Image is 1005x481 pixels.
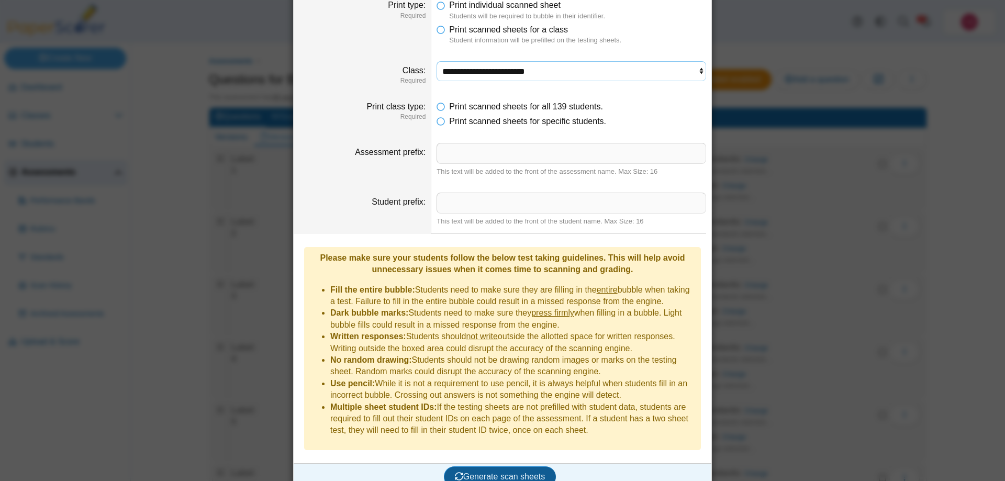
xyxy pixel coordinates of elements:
[449,102,603,111] span: Print scanned sheets for all 139 students.
[330,402,437,411] b: Multiple sheet student IDs:
[330,285,415,294] b: Fill the entire bubble:
[299,113,426,121] dfn: Required
[372,197,426,206] label: Student prefix
[597,285,618,294] u: entire
[388,1,426,9] label: Print type
[466,332,497,341] u: not write
[366,102,426,111] label: Print class type
[449,117,606,126] span: Print scanned sheets for specific students.
[437,217,706,226] div: This text will be added to the front of the student name. Max Size: 16
[449,12,706,21] dfn: Students will be required to bubble in their identifier.
[330,284,696,308] li: Students need to make sure they are filling in the bubble when taking a test. Failure to fill in ...
[531,308,574,317] u: press firmly
[330,308,408,317] b: Dark bubble marks:
[299,12,426,20] dfn: Required
[330,379,375,388] b: Use pencil:
[403,66,426,75] label: Class
[320,253,685,274] b: Please make sure your students follow the below test taking guidelines. This will help avoid unne...
[330,331,696,354] li: Students should outside the allotted space for written responses. Writing outside the boxed area ...
[449,1,561,9] span: Print individual scanned sheet
[330,332,406,341] b: Written responses:
[330,307,696,331] li: Students need to make sure they when filling in a bubble. Light bubble fills could result in a mi...
[355,148,426,156] label: Assessment prefix
[330,354,696,378] li: Students should not be drawing random images or marks on the testing sheet. Random marks could di...
[455,472,545,481] span: Generate scan sheets
[449,25,568,34] span: Print scanned sheets for a class
[330,355,412,364] b: No random drawing:
[299,76,426,85] dfn: Required
[449,36,706,45] dfn: Student information will be prefilled on the testing sheets.
[330,378,696,401] li: While it is not a requirement to use pencil, it is always helpful when students fill in an incorr...
[437,167,706,176] div: This text will be added to the front of the assessment name. Max Size: 16
[330,401,696,437] li: If the testing sheets are not prefilled with student data, students are required to fill out thei...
